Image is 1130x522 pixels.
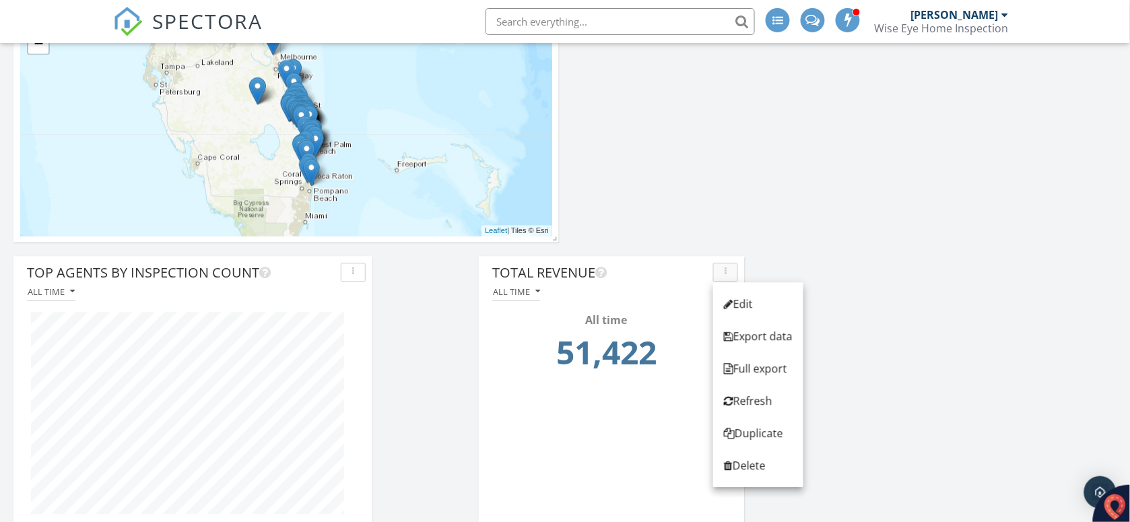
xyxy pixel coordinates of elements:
button: All time [492,283,541,301]
div: Export data [724,328,793,344]
div: Full export [724,360,793,377]
div: [PERSON_NAME] [910,8,998,22]
div: | Tiles © Esri [481,225,552,236]
div: Refresh [724,393,793,409]
div: Open Intercom Messenger [1084,476,1117,509]
button: All time [27,283,75,301]
div: Top Agents by Inspection Count [27,263,335,283]
div: Delete [724,457,793,474]
div: Wise Eye Home Inspection [874,22,1008,35]
div: All time [28,287,75,296]
a: SPECTORA [113,18,263,46]
input: Search everything... [486,8,755,35]
div: Edit [724,296,793,312]
div: All time [496,312,717,328]
div: Duplicate [724,425,793,441]
div: Total Revenue [492,263,708,283]
span: SPECTORA [152,7,263,35]
td: 51421.83 [496,328,717,385]
div: All time [493,287,540,296]
img: The Best Home Inspection Software - Spectora [113,7,143,36]
a: Leaflet [485,226,507,234]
